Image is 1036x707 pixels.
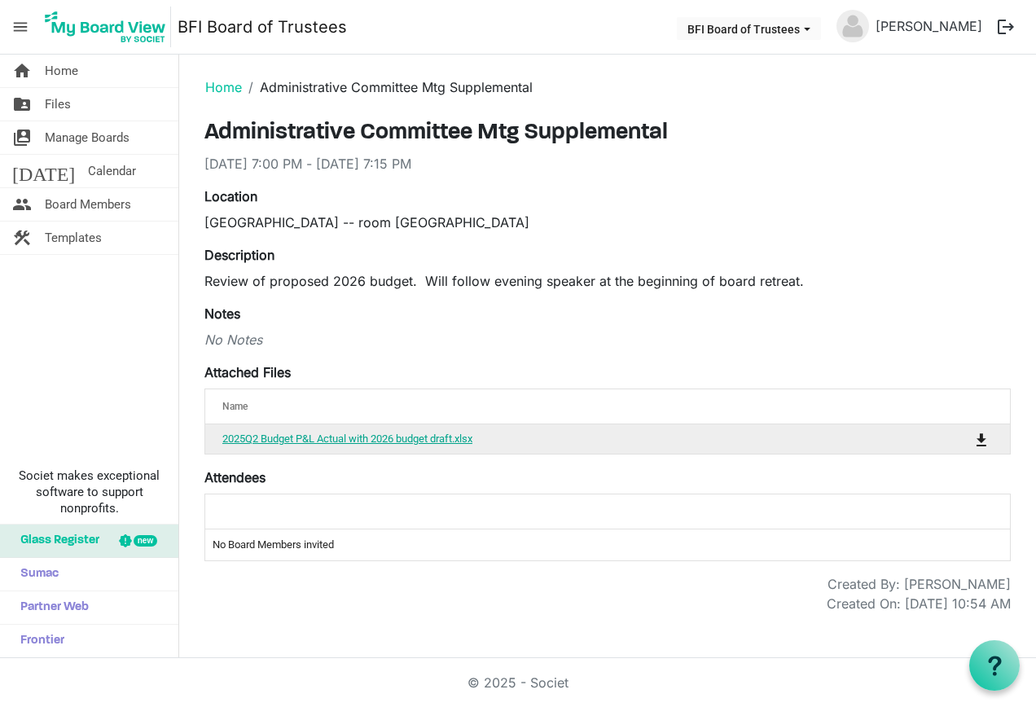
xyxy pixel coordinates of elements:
a: [PERSON_NAME] [869,10,989,42]
div: new [134,535,157,547]
td: No Board Members invited [205,529,1010,560]
td: is Command column column header [908,424,1010,454]
p: Review of proposed 2026 budget. Will follow evening speaker at the beginning of board retreat. [204,271,1011,291]
td: 2025Q2 Budget P&L Actual with 2026 budget draft.xlsx is template cell column header Name [205,424,908,454]
img: no-profile-picture.svg [836,10,869,42]
div: [DATE] 7:00 PM - [DATE] 7:15 PM [204,154,1011,173]
label: Location [204,187,257,206]
label: Attached Files [204,362,291,382]
span: construction [12,222,32,254]
span: people [12,188,32,221]
label: Description [204,245,274,265]
span: folder_shared [12,88,32,121]
span: Board Members [45,188,131,221]
label: Notes [204,304,240,323]
span: switch_account [12,121,32,154]
a: 2025Q2 Budget P&L Actual with 2026 budget draft.xlsx [222,433,472,445]
span: Calendar [88,155,136,187]
a: Home [205,79,242,95]
div: [GEOGRAPHIC_DATA] -- room [GEOGRAPHIC_DATA] [204,213,1011,232]
a: My Board View Logo [40,7,178,47]
span: Sumac [12,558,59,591]
span: Files [45,88,71,121]
span: Societ makes exceptional software to support nonprofits. [7,468,171,516]
div: No Notes [204,330,1011,349]
span: Home [45,55,78,87]
span: menu [5,11,36,42]
h3: Administrative Committee Mtg Supplemental [204,120,1011,147]
span: Frontier [12,625,64,657]
span: Templates [45,222,102,254]
label: Attendees [204,468,266,487]
span: Partner Web [12,591,89,624]
span: [DATE] [12,155,75,187]
div: Created By: [PERSON_NAME] [827,574,1011,594]
li: Administrative Committee Mtg Supplemental [242,77,533,97]
button: BFI Board of Trustees dropdownbutton [677,17,821,40]
a: © 2025 - Societ [468,674,568,691]
button: logout [989,10,1023,44]
div: Created On: [DATE] 10:54 AM [827,594,1011,613]
span: home [12,55,32,87]
a: BFI Board of Trustees [178,11,347,43]
img: My Board View Logo [40,7,171,47]
span: Name [222,401,248,412]
span: Manage Boards [45,121,129,154]
span: Glass Register [12,525,99,557]
button: Download [970,428,993,450]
